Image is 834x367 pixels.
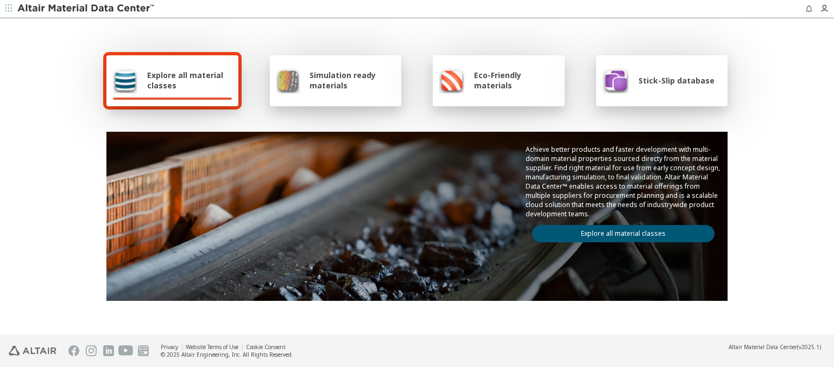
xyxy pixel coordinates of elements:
[526,145,721,218] p: Achieve better products and faster development with multi-domain material properties sourced dire...
[729,343,797,351] span: Altair Material Data Center
[729,343,821,351] div: (v2025.1)
[276,67,300,93] img: Simulation ready materials
[147,70,232,91] span: Explore all material classes
[309,70,395,91] span: Simulation ready materials
[9,346,56,356] img: Altair Engineering
[17,3,156,14] img: Altair Material Data Center
[639,75,715,86] span: Stick-Slip database
[161,343,178,351] a: Privacy
[439,67,464,93] img: Eco-Friendly materials
[113,67,137,93] img: Explore all material classes
[603,67,629,93] img: Stick-Slip database
[186,343,238,351] a: Website Terms of Use
[532,225,715,242] a: Explore all material classes
[161,351,293,358] div: © 2025 Altair Engineering, Inc. All Rights Reserved.
[474,70,558,91] span: Eco-Friendly materials
[246,343,286,351] a: Cookie Consent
